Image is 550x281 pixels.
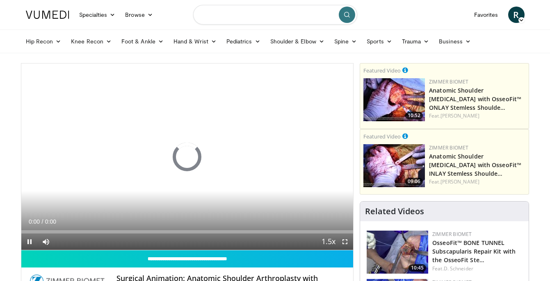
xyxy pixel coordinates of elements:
[329,33,362,50] a: Spine
[405,178,423,185] span: 09:06
[409,264,426,272] span: 10:45
[363,133,401,140] small: Featured Video
[45,218,56,225] span: 0:00
[21,233,38,250] button: Pause
[429,112,525,120] div: Feat.
[508,7,525,23] a: R
[120,7,158,23] a: Browse
[432,231,472,238] a: Zimmer Biomet
[363,144,425,187] img: 59d0d6d9-feca-4357-b9cd-4bad2cd35cb6.150x105_q85_crop-smart_upscale.jpg
[429,178,525,186] div: Feat.
[434,33,476,50] a: Business
[26,11,69,19] img: VuMedi Logo
[337,233,353,250] button: Fullscreen
[21,230,354,233] div: Progress Bar
[21,63,354,250] video-js: Video Player
[320,233,337,250] button: Playback Rate
[362,33,397,50] a: Sports
[42,218,43,225] span: /
[363,67,401,74] small: Featured Video
[169,33,221,50] a: Hand & Wrist
[66,33,116,50] a: Knee Recon
[29,218,40,225] span: 0:00
[365,206,424,216] h4: Related Videos
[116,33,169,50] a: Foot & Ankle
[363,144,425,187] a: 09:06
[440,178,479,185] a: [PERSON_NAME]
[432,239,516,264] a: OsseoFit™ BONE TUNNEL Subscapularis Repair Kit with the OsseoFit Ste…
[38,233,54,250] button: Mute
[74,7,121,23] a: Specialties
[363,78,425,121] img: 68921608-6324-4888-87da-a4d0ad613160.150x105_q85_crop-smart_upscale.jpg
[367,231,428,274] a: 10:45
[397,33,434,50] a: Trauma
[429,144,468,151] a: Zimmer Biomet
[21,33,66,50] a: Hip Recon
[432,265,522,272] div: Feat.
[367,231,428,274] img: 2f1af013-60dc-4d4f-a945-c3496bd90c6e.150x105_q85_crop-smart_upscale.jpg
[429,78,468,85] a: Zimmer Biomet
[440,112,479,119] a: [PERSON_NAME]
[429,86,521,111] a: Anatomic Shoulder [MEDICAL_DATA] with OsseoFit™ ONLAY Stemless Shoulde…
[429,152,521,177] a: Anatomic Shoulder [MEDICAL_DATA] with OsseoFit™ INLAY Stemless Shoulde…
[363,78,425,121] a: 10:52
[193,5,357,25] input: Search topics, interventions
[444,265,473,272] a: D. Schneider
[405,112,423,119] span: 10:52
[221,33,265,50] a: Pediatrics
[265,33,329,50] a: Shoulder & Elbow
[469,7,503,23] a: Favorites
